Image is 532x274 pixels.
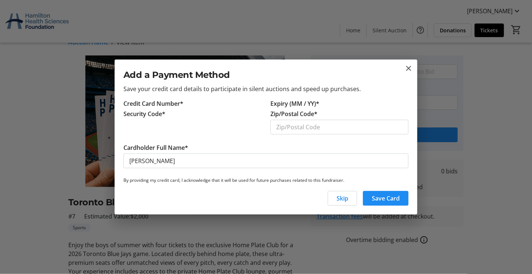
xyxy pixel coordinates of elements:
label: Zip/Postal Code* [270,109,317,118]
label: Expiry (MM / YY)* [270,99,319,108]
label: Cardholder Full Name* [123,143,188,152]
input: Card Holder Name [123,154,409,168]
h2: Add a Payment Method [123,68,409,82]
span: Save Card [372,194,400,203]
p: Save your credit card details to participate in silent auctions and speed up purchases. [123,84,409,93]
p: By providing my credit card, I acknowledge that it will be used for future purchases related to t... [123,177,409,184]
button: Save Card [363,191,409,206]
label: Security Code* [123,109,165,118]
label: Credit Card Number* [123,99,183,108]
button: Skip [328,191,357,206]
button: close [404,64,413,73]
span: Skip [337,194,348,203]
input: Zip/Postal Code [270,120,409,134]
